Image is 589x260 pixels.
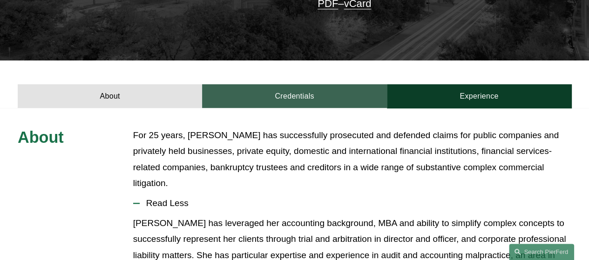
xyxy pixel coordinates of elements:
[509,244,574,260] a: Search this site
[133,127,571,191] p: For 25 years, [PERSON_NAME] has successfully prosecuted and defended claims for public companies ...
[18,128,64,146] span: About
[202,84,386,108] a: Credentials
[133,191,571,215] button: Read Less
[18,84,202,108] a: About
[387,84,571,108] a: Experience
[140,198,571,208] span: Read Less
